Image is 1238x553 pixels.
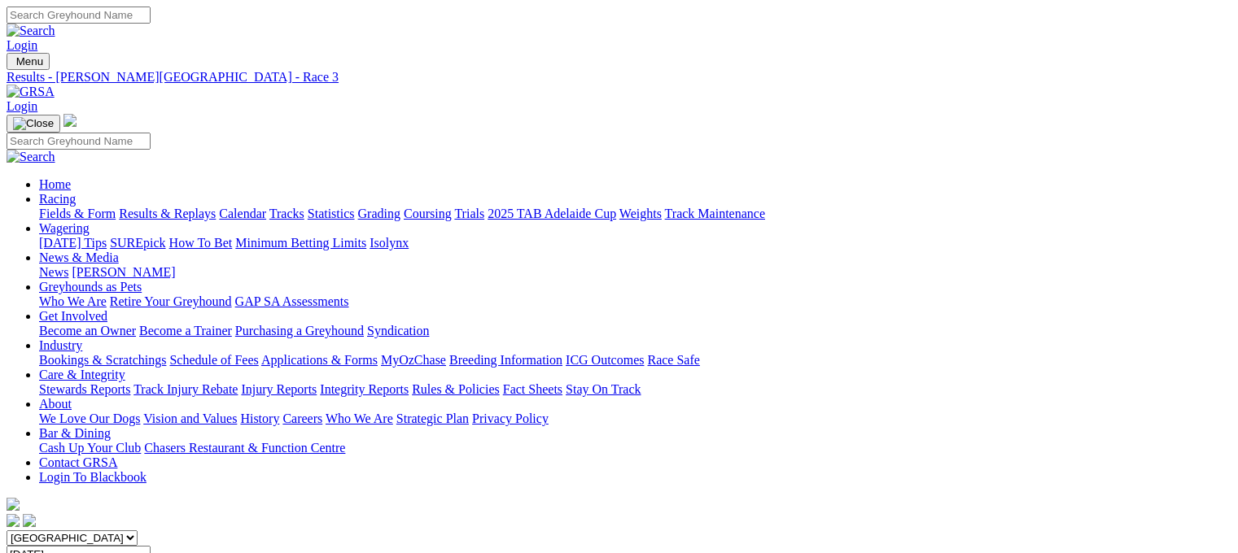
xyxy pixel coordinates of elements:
[39,455,117,469] a: Contact GRSA
[39,411,1231,426] div: About
[39,294,1231,309] div: Greyhounds as Pets
[39,265,1231,280] div: News & Media
[619,207,662,220] a: Weights
[7,24,55,38] img: Search
[39,368,125,381] a: Care & Integrity
[39,353,166,367] a: Bookings & Scratchings
[320,382,409,396] a: Integrity Reports
[566,353,644,367] a: ICG Outcomes
[241,382,317,396] a: Injury Reports
[566,382,641,396] a: Stay On Track
[39,441,1231,455] div: Bar & Dining
[396,411,469,425] a: Strategic Plan
[39,382,130,396] a: Stewards Reports
[39,177,71,191] a: Home
[7,150,55,164] img: Search
[7,7,151,24] input: Search
[119,207,216,220] a: Results & Replays
[39,397,72,411] a: About
[7,133,151,150] input: Search
[235,294,349,308] a: GAP SA Assessments
[503,382,562,396] a: Fact Sheets
[308,207,355,220] a: Statistics
[63,114,77,127] img: logo-grsa-white.png
[39,207,1231,221] div: Racing
[39,207,116,220] a: Fields & Form
[144,441,345,455] a: Chasers Restaurant & Function Centre
[235,236,366,250] a: Minimum Betting Limits
[13,117,54,130] img: Close
[367,324,429,337] a: Syndication
[472,411,549,425] a: Privacy Policy
[449,353,562,367] a: Breeding Information
[219,207,266,220] a: Calendar
[16,55,43,67] span: Menu
[235,324,364,337] a: Purchasing a Greyhound
[261,353,378,367] a: Applications & Forms
[39,338,82,352] a: Industry
[72,265,175,279] a: [PERSON_NAME]
[39,280,142,294] a: Greyhounds as Pets
[39,236,107,250] a: [DATE] Tips
[7,115,60,133] button: Toggle navigation
[7,53,50,70] button: Toggle navigation
[358,207,400,220] a: Grading
[39,411,140,425] a: We Love Our Dogs
[39,221,90,235] a: Wagering
[7,70,1231,85] a: Results - [PERSON_NAME][GEOGRAPHIC_DATA] - Race 3
[381,353,446,367] a: MyOzChase
[39,470,147,484] a: Login To Blackbook
[412,382,500,396] a: Rules & Policies
[39,192,76,206] a: Racing
[269,207,304,220] a: Tracks
[169,236,233,250] a: How To Bet
[39,426,111,440] a: Bar & Dining
[23,514,36,527] img: twitter.svg
[39,324,136,337] a: Become an Owner
[39,324,1231,338] div: Get Involved
[39,236,1231,250] div: Wagering
[39,382,1231,397] div: Care & Integrity
[133,382,238,396] a: Track Injury Rebate
[39,353,1231,368] div: Industry
[7,85,55,99] img: GRSA
[39,441,141,455] a: Cash Up Your Club
[169,353,258,367] a: Schedule of Fees
[404,207,452,220] a: Coursing
[7,514,20,527] img: facebook.svg
[7,498,20,511] img: logo-grsa-white.png
[454,207,484,220] a: Trials
[39,294,107,308] a: Who We Are
[326,411,393,425] a: Who We Are
[282,411,322,425] a: Careers
[647,353,699,367] a: Race Safe
[39,309,107,323] a: Get Involved
[488,207,616,220] a: 2025 TAB Adelaide Cup
[110,236,165,250] a: SUREpick
[110,294,232,308] a: Retire Your Greyhound
[240,411,279,425] a: History
[7,99,37,113] a: Login
[665,207,765,220] a: Track Maintenance
[39,265,68,279] a: News
[139,324,232,337] a: Become a Trainer
[370,236,409,250] a: Isolynx
[143,411,237,425] a: Vision and Values
[7,38,37,52] a: Login
[39,250,119,264] a: News & Media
